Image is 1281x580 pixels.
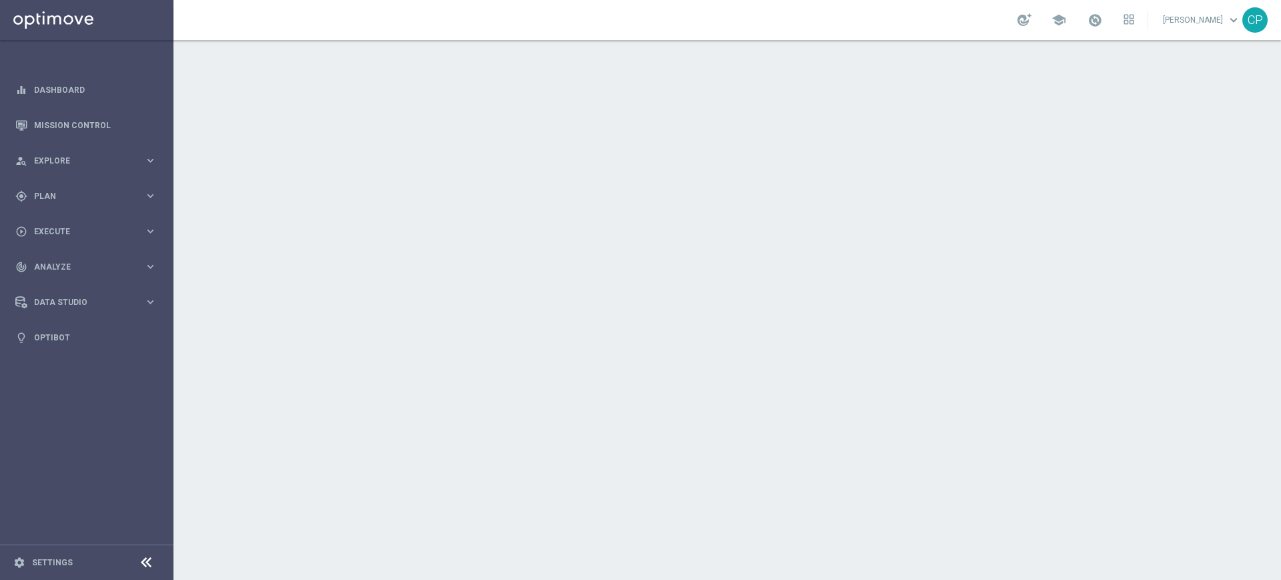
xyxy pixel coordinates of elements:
div: Optibot [15,320,157,355]
span: Analyze [34,263,144,271]
div: Plan [15,190,144,202]
i: gps_fixed [15,190,27,202]
span: Plan [34,192,144,200]
button: play_circle_outline Execute keyboard_arrow_right [15,226,157,237]
div: Mission Control [15,107,157,143]
i: keyboard_arrow_right [144,154,157,167]
a: Dashboard [34,72,157,107]
button: track_changes Analyze keyboard_arrow_right [15,262,157,272]
span: school [1051,13,1066,27]
i: settings [13,557,25,569]
a: Optibot [34,320,157,355]
a: Mission Control [34,107,157,143]
a: [PERSON_NAME]keyboard_arrow_down [1162,10,1242,30]
i: play_circle_outline [15,226,27,238]
span: keyboard_arrow_down [1226,13,1241,27]
i: keyboard_arrow_right [144,225,157,238]
a: Settings [32,559,73,567]
i: person_search [15,155,27,167]
div: Dashboard [15,72,157,107]
div: Analyze [15,261,144,273]
span: Explore [34,157,144,165]
i: keyboard_arrow_right [144,296,157,308]
button: Data Studio keyboard_arrow_right [15,297,157,308]
button: person_search Explore keyboard_arrow_right [15,156,157,166]
i: keyboard_arrow_right [144,260,157,273]
i: lightbulb [15,332,27,344]
button: gps_fixed Plan keyboard_arrow_right [15,191,157,202]
div: CP [1242,7,1268,33]
span: Data Studio [34,298,144,306]
i: equalizer [15,84,27,96]
div: Data Studio [15,296,144,308]
div: Execute [15,226,144,238]
div: Explore [15,155,144,167]
i: keyboard_arrow_right [144,190,157,202]
i: track_changes [15,261,27,273]
button: equalizer Dashboard [15,85,157,95]
button: lightbulb Optibot [15,332,157,343]
span: Execute [34,228,144,236]
button: Mission Control [15,120,157,131]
